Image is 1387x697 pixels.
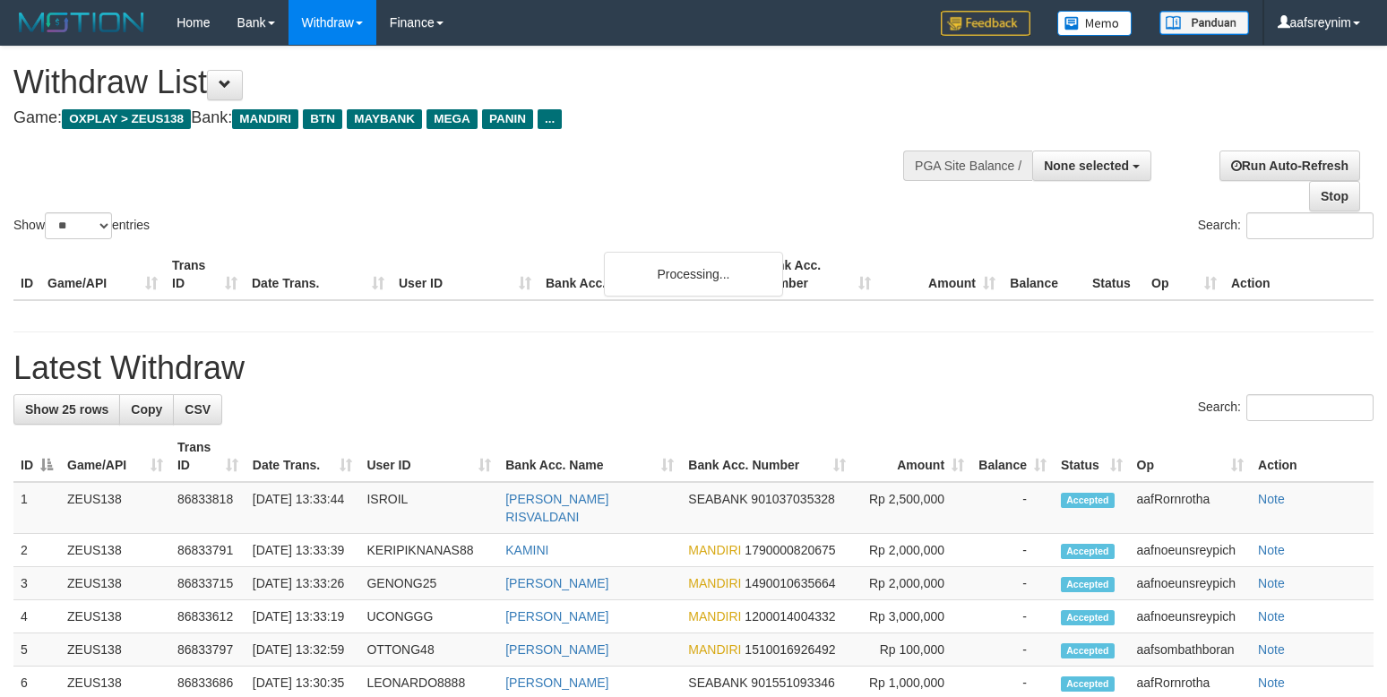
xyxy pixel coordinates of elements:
select: Showentries [45,212,112,239]
span: MAYBANK [347,109,422,129]
span: Copy 1490010635664 to clipboard [745,576,835,590]
th: Trans ID [165,249,245,300]
th: Amount [878,249,1003,300]
a: Show 25 rows [13,394,120,425]
a: Note [1258,675,1285,690]
td: Rp 2,000,000 [853,567,971,600]
td: - [971,482,1054,534]
h1: Withdraw List [13,65,907,100]
input: Search: [1246,394,1374,421]
td: aafsombathboran [1130,633,1252,667]
a: Note [1258,543,1285,557]
span: None selected [1044,159,1129,173]
td: aafnoeunsreypich [1130,534,1252,567]
a: Note [1258,609,1285,624]
td: aafRornrotha [1130,482,1252,534]
th: Bank Acc. Number [754,249,878,300]
th: Bank Acc. Number: activate to sort column ascending [681,431,853,482]
td: - [971,567,1054,600]
td: UCONGGG [359,600,498,633]
td: Rp 2,500,000 [853,482,971,534]
span: Copy 1510016926492 to clipboard [745,642,835,657]
td: [DATE] 13:33:39 [246,534,360,567]
a: Note [1258,576,1285,590]
span: ... [538,109,562,129]
td: ZEUS138 [60,633,170,667]
h1: Latest Withdraw [13,350,1374,386]
span: Show 25 rows [25,402,108,417]
td: [DATE] 13:32:59 [246,633,360,667]
td: 86833818 [170,482,246,534]
td: [DATE] 13:33:44 [246,482,360,534]
span: Copy 901037035328 to clipboard [751,492,834,506]
h4: Game: Bank: [13,109,907,127]
td: aafnoeunsreypich [1130,600,1252,633]
a: Note [1258,492,1285,506]
td: 1 [13,482,60,534]
td: GENONG25 [359,567,498,600]
span: MANDIRI [232,109,298,129]
td: - [971,633,1054,667]
td: ZEUS138 [60,482,170,534]
td: ISROIL [359,482,498,534]
th: Trans ID: activate to sort column ascending [170,431,246,482]
a: [PERSON_NAME] [505,642,608,657]
td: ZEUS138 [60,567,170,600]
td: Rp 100,000 [853,633,971,667]
td: Rp 3,000,000 [853,600,971,633]
span: OXPLAY > ZEUS138 [62,109,191,129]
td: aafnoeunsreypich [1130,567,1252,600]
a: KAMINI [505,543,548,557]
th: User ID: activate to sort column ascending [359,431,498,482]
input: Search: [1246,212,1374,239]
div: Processing... [604,252,783,297]
a: Note [1258,642,1285,657]
span: Copy 901551093346 to clipboard [751,675,834,690]
button: None selected [1032,151,1151,181]
th: Op: activate to sort column ascending [1130,431,1252,482]
a: [PERSON_NAME] [505,609,608,624]
td: [DATE] 13:33:26 [246,567,360,600]
th: Date Trans. [245,249,392,300]
th: Balance [1003,249,1085,300]
span: MANDIRI [688,576,741,590]
label: Show entries [13,212,150,239]
td: KERIPIKNANAS88 [359,534,498,567]
td: 86833791 [170,534,246,567]
th: Bank Acc. Name: activate to sort column ascending [498,431,681,482]
td: ZEUS138 [60,600,170,633]
td: 86833715 [170,567,246,600]
label: Search: [1198,212,1374,239]
span: MANDIRI [688,609,741,624]
span: SEABANK [688,492,747,506]
td: - [971,600,1054,633]
th: Op [1144,249,1224,300]
th: Date Trans.: activate to sort column ascending [246,431,360,482]
td: 2 [13,534,60,567]
td: 5 [13,633,60,667]
a: CSV [173,394,222,425]
label: Search: [1198,394,1374,421]
td: ZEUS138 [60,534,170,567]
th: Action [1224,249,1374,300]
span: Copy 1200014004332 to clipboard [745,609,835,624]
th: ID: activate to sort column descending [13,431,60,482]
a: Run Auto-Refresh [1219,151,1360,181]
th: Game/API [40,249,165,300]
span: MANDIRI [688,642,741,657]
span: Accepted [1061,577,1115,592]
td: [DATE] 13:33:19 [246,600,360,633]
th: Balance: activate to sort column ascending [971,431,1054,482]
td: Rp 2,000,000 [853,534,971,567]
img: MOTION_logo.png [13,9,150,36]
span: MEGA [426,109,478,129]
th: Bank Acc. Name [538,249,754,300]
td: - [971,534,1054,567]
a: Copy [119,394,174,425]
th: Game/API: activate to sort column ascending [60,431,170,482]
th: Status [1085,249,1144,300]
a: [PERSON_NAME] [505,675,608,690]
img: panduan.png [1159,11,1249,35]
span: Accepted [1061,493,1115,508]
th: Amount: activate to sort column ascending [853,431,971,482]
